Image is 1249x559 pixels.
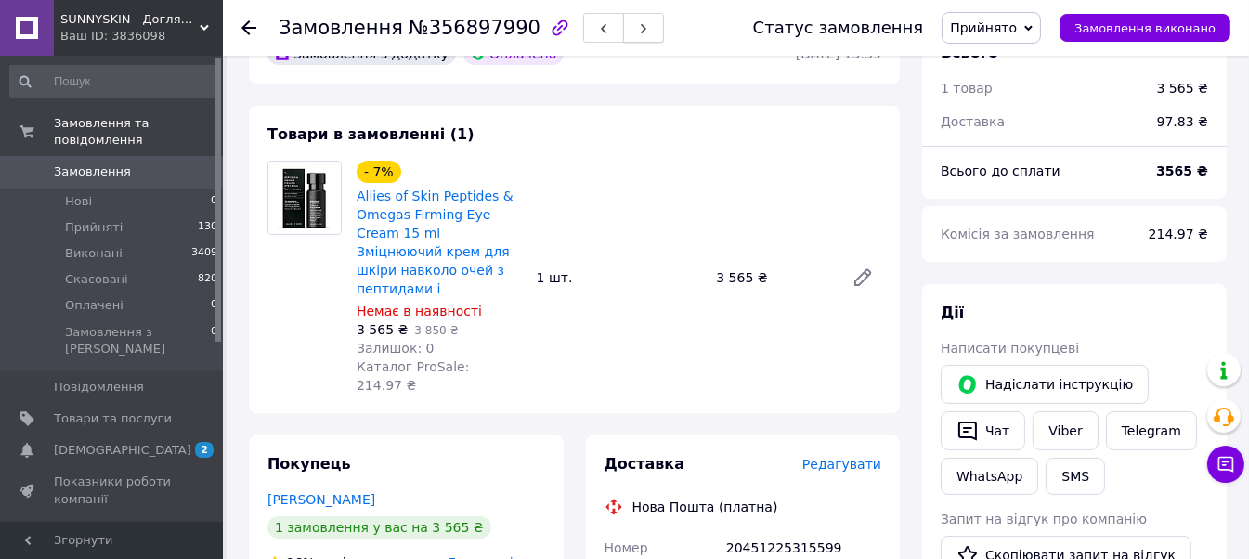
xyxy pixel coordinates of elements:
[950,20,1017,35] span: Прийнято
[753,19,924,37] div: Статус замовлення
[198,219,217,236] span: 130
[65,245,123,262] span: Виконані
[844,259,881,296] a: Редагувати
[54,410,172,427] span: Товари та послуги
[1060,14,1230,42] button: Замовлення виконано
[409,17,540,39] span: №356897990
[941,227,1095,241] span: Комісія за замовлення
[60,11,200,28] span: SUNNYSKIN - Доглядова косметика для обличчя
[605,455,685,473] span: Доставка
[191,245,217,262] span: 3409
[54,474,172,507] span: Показники роботи компанії
[941,341,1079,356] span: Написати покупцеві
[65,219,123,236] span: Прийняті
[357,341,435,356] span: Залишок: 0
[357,304,482,318] span: Немає в наявності
[241,19,256,37] div: Повернутися назад
[414,324,458,337] span: 3 850 ₴
[195,442,214,458] span: 2
[529,265,709,291] div: 1 шт.
[279,17,403,39] span: Замовлення
[357,359,469,393] span: Каталог ProSale: 214.97 ₴
[211,324,217,357] span: 0
[1156,163,1208,178] b: 3565 ₴
[65,324,211,357] span: Замовлення з [PERSON_NAME]
[65,271,128,288] span: Скасовані
[1157,79,1208,97] div: 3 565 ₴
[54,115,223,149] span: Замовлення та повідомлення
[65,297,124,314] span: Оплачені
[267,492,375,507] a: [PERSON_NAME]
[267,125,475,143] span: Товари в замовленні (1)
[941,163,1060,178] span: Всього до сплати
[9,65,219,98] input: Пошук
[941,365,1149,404] button: Надіслати інструкцію
[211,297,217,314] span: 0
[941,114,1005,129] span: Доставка
[1207,446,1244,483] button: Чат з покупцем
[267,516,491,539] div: 1 замовлення у вас на 3 565 ₴
[268,162,341,234] img: Allies of Skin Peptides & Omegas Firming Eye Cream 15 ml Зміцнюючий крем для шкіри навколо очей з...
[60,28,223,45] div: Ваш ID: 3836098
[941,304,964,321] span: Дії
[941,411,1025,450] button: Чат
[802,457,881,472] span: Редагувати
[65,193,92,210] span: Нові
[54,379,144,396] span: Повідомлення
[941,458,1038,495] a: WhatsApp
[267,455,351,473] span: Покупець
[211,193,217,210] span: 0
[1074,21,1216,35] span: Замовлення виконано
[709,265,837,291] div: 3 565 ₴
[357,161,401,183] div: - 7%
[1106,411,1197,450] a: Telegram
[1146,101,1219,142] div: 97.83 ₴
[357,322,408,337] span: 3 565 ₴
[628,498,783,516] div: Нова Пошта (платна)
[198,271,217,288] span: 820
[1046,458,1105,495] button: SMS
[941,81,993,96] span: 1 товар
[54,163,131,180] span: Замовлення
[357,188,514,296] a: Allies of Skin Peptides & Omegas Firming Eye Cream 15 ml Зміцнюючий крем для шкіри навколо очей з...
[941,512,1147,526] span: Запит на відгук про компанію
[1149,227,1208,241] span: 214.97 ₴
[54,442,191,459] span: [DEMOGRAPHIC_DATA]
[1033,411,1098,450] a: Viber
